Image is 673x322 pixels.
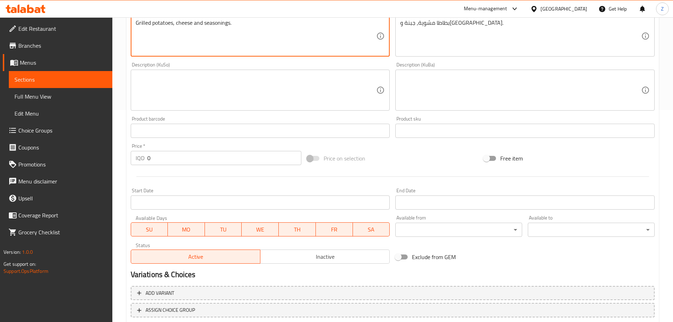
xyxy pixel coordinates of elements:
span: TU [208,224,239,235]
a: Support.OpsPlatform [4,267,48,276]
span: Upsell [18,194,107,203]
textarea: بطاطا مشوية, جبنة و[GEOGRAPHIC_DATA]. [400,19,641,53]
a: Grocery Checklist [3,224,112,241]
h2: Variations & Choices [131,269,655,280]
span: Promotions [18,160,107,169]
button: TU [205,222,242,236]
a: Menu disclaimer [3,173,112,190]
textarea: Grilled potatoes, cheese and seasonings. [136,19,377,53]
span: Branches [18,41,107,50]
button: ASSIGN CHOICE GROUP [131,303,655,317]
span: Version: [4,247,21,257]
a: Branches [3,37,112,54]
span: Sections [14,75,107,84]
button: Inactive [260,250,390,264]
span: SA [356,224,387,235]
div: [GEOGRAPHIC_DATA] [541,5,587,13]
span: ASSIGN CHOICE GROUP [146,306,195,315]
a: Promotions [3,156,112,173]
span: 1.0.0 [22,247,33,257]
a: Edit Menu [9,105,112,122]
span: Active [134,252,258,262]
a: Coverage Report [3,207,112,224]
span: Edit Menu [14,109,107,118]
span: SU [134,224,165,235]
a: Full Menu View [9,88,112,105]
button: SA [353,222,390,236]
span: Coupons [18,143,107,152]
span: Grocery Checklist [18,228,107,236]
button: Add variant [131,286,655,300]
a: Upsell [3,190,112,207]
button: MO [168,222,205,236]
p: IQD [136,154,144,162]
span: Inactive [263,252,387,262]
a: Menus [3,54,112,71]
div: ​ [528,223,655,237]
span: FR [319,224,350,235]
div: Menu-management [464,5,507,13]
span: Full Menu View [14,92,107,101]
button: TH [279,222,316,236]
span: Add variant [146,289,174,298]
input: Please enter product sku [395,124,655,138]
button: SU [131,222,168,236]
span: Coverage Report [18,211,107,219]
button: FR [316,222,353,236]
a: Choice Groups [3,122,112,139]
span: Menu disclaimer [18,177,107,186]
button: Active [131,250,260,264]
input: Please enter product barcode [131,124,390,138]
span: Free item [500,154,523,163]
span: MO [171,224,202,235]
span: WE [244,224,276,235]
button: WE [242,222,279,236]
span: Get support on: [4,259,36,269]
span: Choice Groups [18,126,107,135]
span: Z [661,5,664,13]
a: Sections [9,71,112,88]
a: Edit Restaurant [3,20,112,37]
span: Exclude from GEM [412,253,456,261]
input: Please enter price [147,151,302,165]
span: TH [282,224,313,235]
span: Price on selection [324,154,365,163]
span: Edit Restaurant [18,24,107,33]
div: ​ [395,223,522,237]
a: Coupons [3,139,112,156]
span: Menus [20,58,107,67]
